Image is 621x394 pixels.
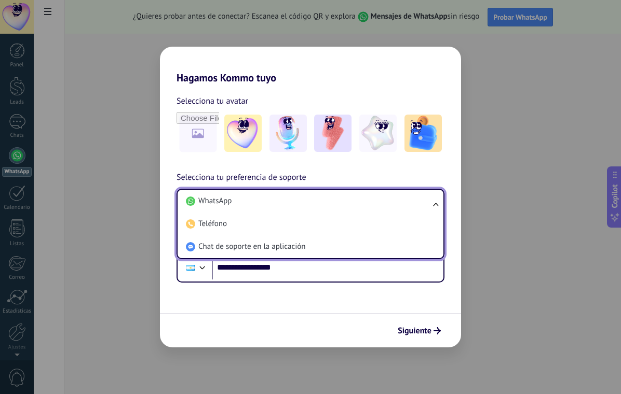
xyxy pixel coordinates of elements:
[224,115,262,152] img: -1.jpeg
[393,322,446,340] button: Siguiente
[198,242,305,252] span: Chat de soporte en la aplicación
[198,196,232,206] span: WhatsApp
[177,171,306,185] span: Selecciona tu preferencia de soporte
[160,47,461,84] h2: Hagamos Kommo tuyo
[398,327,431,334] span: Siguiente
[198,219,227,229] span: Teléfono
[404,115,442,152] img: -5.jpeg
[181,257,200,278] div: Argentina: + 54
[359,115,397,152] img: -4.jpeg
[269,115,307,152] img: -2.jpeg
[177,94,248,108] span: Selecciona tu avatar
[314,115,352,152] img: -3.jpeg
